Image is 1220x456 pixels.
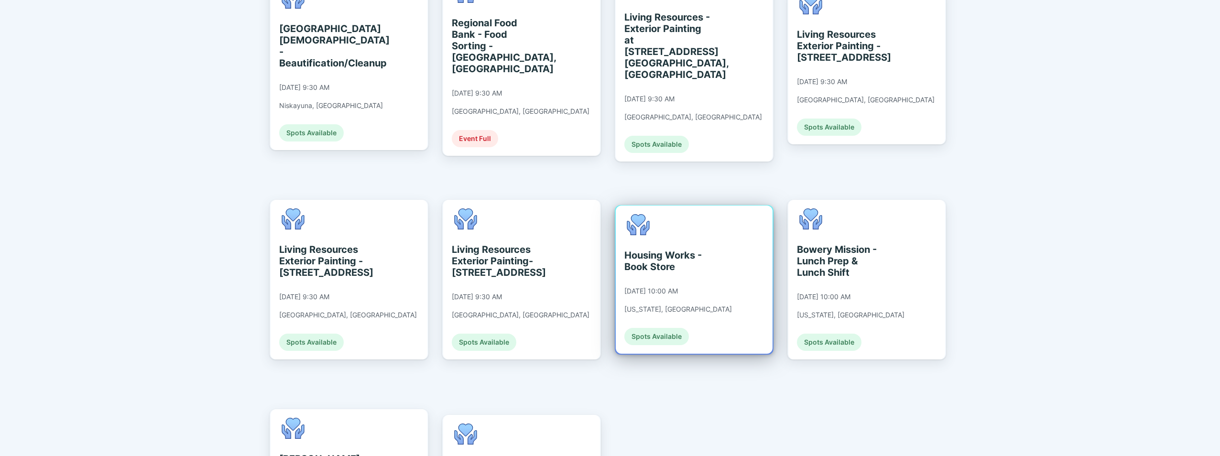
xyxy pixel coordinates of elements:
[279,334,344,351] div: Spots Available
[797,293,850,301] div: [DATE] 10:00 AM
[624,113,762,121] div: [GEOGRAPHIC_DATA], [GEOGRAPHIC_DATA]
[797,334,861,351] div: Spots Available
[797,77,847,86] div: [DATE] 9:30 AM
[452,89,502,98] div: [DATE] 9:30 AM
[797,244,884,278] div: Bowery Mission - Lunch Prep & Lunch Shift
[624,305,732,314] div: [US_STATE], [GEOGRAPHIC_DATA]
[279,311,417,319] div: [GEOGRAPHIC_DATA], [GEOGRAPHIC_DATA]
[279,293,329,301] div: [DATE] 9:30 AM
[797,29,884,63] div: Living Resources Exterior Painting - [STREET_ADDRESS]
[624,250,712,272] div: Housing Works - Book Store
[452,17,539,75] div: Regional Food Bank - Food Sorting - [GEOGRAPHIC_DATA], [GEOGRAPHIC_DATA]
[452,311,589,319] div: [GEOGRAPHIC_DATA], [GEOGRAPHIC_DATA]
[797,119,861,136] div: Spots Available
[452,107,589,116] div: [GEOGRAPHIC_DATA], [GEOGRAPHIC_DATA]
[452,334,516,351] div: Spots Available
[452,293,502,301] div: [DATE] 9:30 AM
[452,244,539,278] div: Living Resources Exterior Painting- [STREET_ADDRESS]
[797,96,935,104] div: [GEOGRAPHIC_DATA], [GEOGRAPHIC_DATA]
[624,95,675,103] div: [DATE] 9:30 AM
[624,11,712,80] div: Living Resources - Exterior Painting at [STREET_ADDRESS] [GEOGRAPHIC_DATA], [GEOGRAPHIC_DATA]
[797,311,904,319] div: [US_STATE], [GEOGRAPHIC_DATA]
[452,130,498,147] div: Event Full
[279,101,383,110] div: Niskayuna, [GEOGRAPHIC_DATA]
[279,83,329,92] div: [DATE] 9:30 AM
[624,136,689,153] div: Spots Available
[279,244,367,278] div: Living Resources Exterior Painting - [STREET_ADDRESS]
[624,328,689,345] div: Spots Available
[279,23,367,69] div: [GEOGRAPHIC_DATA][DEMOGRAPHIC_DATA] - Beautification/Cleanup
[624,287,678,295] div: [DATE] 10:00 AM
[279,124,344,141] div: Spots Available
